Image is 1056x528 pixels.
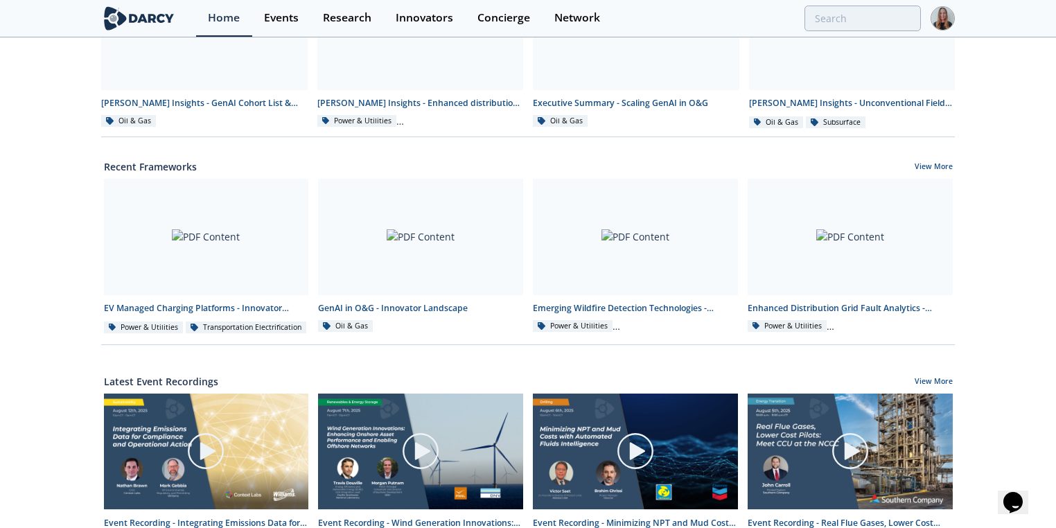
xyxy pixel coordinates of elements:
[831,432,870,470] img: play-chapters-gray.svg
[104,159,197,174] a: Recent Frameworks
[318,302,523,315] div: GenAI in O&G - Innovator Landscape
[931,6,955,30] img: Profile
[104,394,309,509] img: Video Content
[998,473,1042,514] iframe: chat widget
[313,179,528,335] a: PDF Content GenAI in O&G - Innovator Landscape Oil & Gas
[748,320,827,333] div: Power & Utilities
[749,116,804,129] div: Oil & Gas
[101,115,156,127] div: Oil & Gas
[748,302,953,315] div: Enhanced Distribution Grid Fault Analytics - Innovator Landscape
[317,97,524,109] div: [PERSON_NAME] Insights - Enhanced distribution grid fault analytics
[318,394,523,509] img: Video Content
[533,97,739,109] div: Executive Summary - Scaling GenAI in O&G
[533,320,613,333] div: Power & Utilities
[186,432,225,470] img: play-chapters-gray.svg
[104,302,309,315] div: EV Managed Charging Platforms - Innovator Landscape
[554,12,600,24] div: Network
[186,322,306,334] div: Transportation Electrification
[749,97,956,109] div: [PERSON_NAME] Insights - Unconventional Field Development Optimization through Geochemical Finger...
[616,432,655,470] img: play-chapters-gray.svg
[317,115,397,127] div: Power & Utilities
[533,115,588,127] div: Oil & Gas
[915,376,953,389] a: View More
[743,179,958,335] a: PDF Content Enhanced Distribution Grid Fault Analytics - Innovator Landscape Power & Utilities
[264,12,299,24] div: Events
[533,302,738,315] div: Emerging Wildfire Detection Technologies - Technology Landscape
[208,12,240,24] div: Home
[806,116,865,129] div: Subsurface
[101,6,177,30] img: logo-wide.svg
[804,6,921,31] input: Advanced Search
[748,394,953,509] img: Video Content
[396,12,453,24] div: Innovators
[401,432,440,470] img: play-chapters-gray.svg
[915,161,953,174] a: View More
[477,12,530,24] div: Concierge
[99,179,314,335] a: PDF Content EV Managed Charging Platforms - Innovator Landscape Power & Utilities Transportation ...
[318,320,373,333] div: Oil & Gas
[533,394,738,509] img: Video Content
[104,322,184,334] div: Power & Utilities
[323,12,371,24] div: Research
[528,179,743,335] a: PDF Content Emerging Wildfire Detection Technologies - Technology Landscape Power & Utilities
[104,374,218,389] a: Latest Event Recordings
[101,97,308,109] div: [PERSON_NAME] Insights - GenAI Cohort List & Contact Info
